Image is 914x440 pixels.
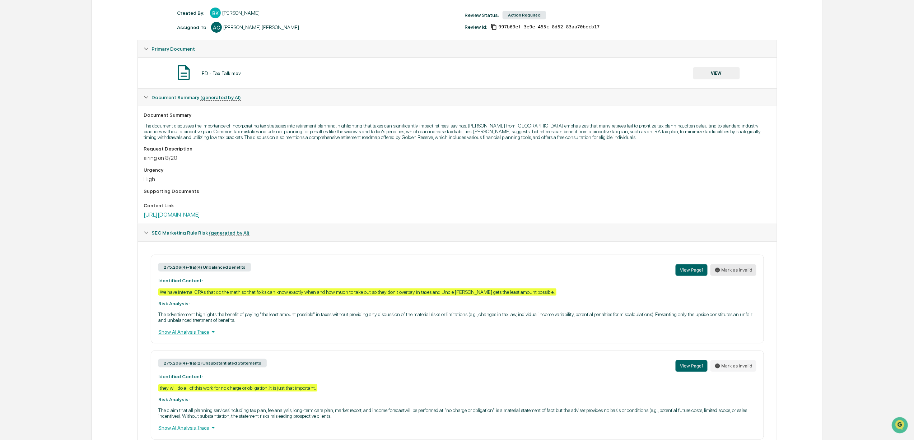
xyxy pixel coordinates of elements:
div: Review Status: [465,12,499,18]
div: Document Summary [144,112,771,118]
div: 275.206(4)-1(a)(2) Unsubstantiated Statements [158,359,267,367]
div: 🖐️ [7,92,13,97]
span: Attestations [59,91,89,98]
div: Request Description [144,146,771,152]
div: Action Required [503,11,546,19]
div: Document Summary (generated by AI) [138,106,777,224]
strong: Risk Analysis: [158,397,190,402]
div: Document Summary (generated by AI) [138,89,777,106]
div: High [144,176,771,182]
div: Supporting Documents [144,188,771,194]
span: SEC Marketing Rule Risk [151,230,250,236]
a: Powered byPylon [51,122,87,128]
button: Start new chat [122,57,131,66]
input: Clear [19,33,118,41]
div: Start new chat [24,55,118,62]
span: Pylon [71,122,87,128]
p: The advertisement highlights the benefit of paying "the least amount possible" in taxes without p... [158,311,756,323]
strong: Identified Content: [158,278,203,283]
img: 1746055101610-c473b297-6a78-478c-a979-82029cc54cd1 [7,55,20,68]
div: Primary Document [138,57,777,88]
p: The document discusses the importance of incorporating tax strategies into retirement planning, h... [144,123,771,140]
u: (generated by AI) [209,230,250,236]
a: 🔎Data Lookup [4,102,48,115]
div: 275.206(4)-1(a)(4) Unbalanced Benefits [158,263,251,272]
span: Data Lookup [14,105,45,112]
strong: Identified Content: [158,374,203,379]
div: Primary Document [138,40,777,57]
iframe: Open customer support [891,416,910,436]
u: (generated by AI) [200,94,241,101]
p: The claim that all planning servicesincluding tax plan, fee analysis, long-term care plan, market... [158,407,756,419]
button: View Page1 [676,360,708,372]
button: Mark as invalid [710,264,756,276]
a: [URL][DOMAIN_NAME] [144,211,200,218]
a: 🗄️Attestations [49,88,92,101]
a: 🖐️Preclearance [4,88,49,101]
div: SEC Marketing Rule Risk (generated by AI) [138,224,777,241]
div: Content Link [144,203,771,208]
button: Mark as invalid [710,360,756,372]
div: Assigned To: [177,24,207,30]
div: Urgency [144,167,771,173]
span: Document Summary [151,94,241,100]
div: We have internal CPAs that do the math so that folks can know exactly when and how much to take o... [158,288,556,296]
button: VIEW [693,67,740,79]
div: [PERSON_NAME] [222,10,260,16]
span: Copy Id [491,24,497,30]
div: Created By: ‎ ‎ [177,10,206,16]
div: 🗄️ [52,92,58,97]
div: BK [210,8,221,18]
div: they will do all of this work for no charge or obligation. It is just that important. [158,384,317,392]
div: ED - Tax Talk.mov [202,70,241,76]
img: Document Icon [175,64,193,82]
div: 🔎 [7,105,13,111]
div: AC [211,22,222,33]
strong: Risk Analysis: [158,301,190,306]
div: Show AI Analysis Trace [158,328,756,336]
div: Show AI Analysis Trace [158,424,756,432]
div: Review Id: [465,24,487,30]
span: Primary Document [151,46,195,52]
button: View Page1 [676,264,708,276]
div: [PERSON_NAME] [PERSON_NAME] [223,24,299,30]
span: 997b69ef-3e9e-455c-8d52-83aa70becb17 [499,24,600,30]
div: airing on 8/20 [144,154,771,161]
p: How can we help? [7,15,131,27]
div: We're available if you need us! [24,62,91,68]
span: Preclearance [14,91,46,98]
